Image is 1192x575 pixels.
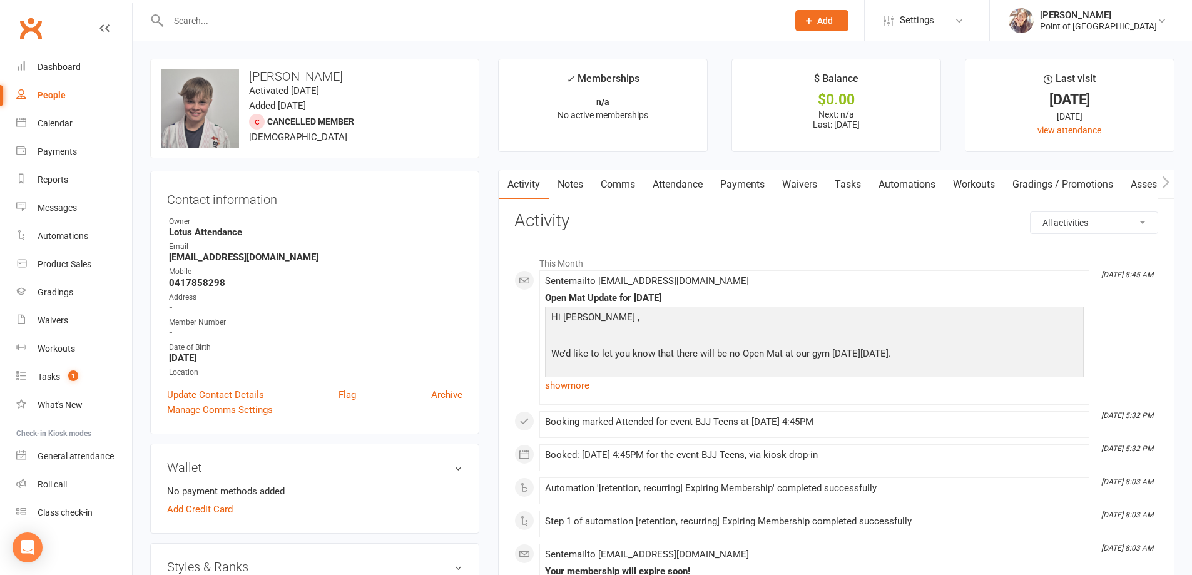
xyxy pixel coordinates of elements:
[167,502,233,517] a: Add Credit Card
[249,85,319,96] time: Activated [DATE]
[1101,544,1153,552] i: [DATE] 8:03 AM
[169,367,462,379] div: Location
[167,484,462,499] li: No payment methods added
[16,53,132,81] a: Dashboard
[15,13,46,44] a: Clubworx
[38,175,68,185] div: Reports
[817,16,833,26] span: Add
[16,471,132,499] a: Roll call
[167,387,264,402] a: Update Contact Details
[499,170,549,199] a: Activity
[870,170,944,199] a: Automations
[431,387,462,402] a: Archive
[545,377,1084,394] a: show more
[514,250,1158,270] li: This Month
[1040,9,1157,21] div: [PERSON_NAME]
[169,327,462,338] strong: -
[38,287,73,297] div: Gradings
[596,97,609,107] strong: n/a
[16,442,132,471] a: General attendance kiosk mode
[944,170,1004,199] a: Workouts
[638,312,639,323] span: ,
[743,109,929,130] p: Next: n/a Last: [DATE]
[169,342,462,354] div: Date of Birth
[977,93,1163,106] div: [DATE]
[814,71,858,93] div: $ Balance
[773,170,826,199] a: Waivers
[900,6,934,34] span: Settings
[826,170,870,199] a: Tasks
[339,387,356,402] a: Flag
[38,118,73,128] div: Calendar
[38,400,83,410] div: What's New
[169,252,462,263] strong: [EMAIL_ADDRESS][DOMAIN_NAME]
[16,109,132,138] a: Calendar
[545,516,1084,527] div: Step 1 of automation [retention, recurring] Expiring Membership completed successfully
[592,170,644,199] a: Comms
[169,216,462,228] div: Owner
[1101,411,1153,420] i: [DATE] 5:32 PM
[545,549,749,560] span: Sent email to [EMAIL_ADDRESS][DOMAIN_NAME]
[38,507,93,517] div: Class check-in
[548,346,1081,364] p: We’d like to let you know that there will be no Open Mat at our gym [DATE][DATE].
[68,370,78,381] span: 1
[549,170,592,199] a: Notes
[169,302,462,313] strong: -
[249,100,306,111] time: Added [DATE]
[1037,125,1101,135] a: view attendance
[38,203,77,213] div: Messages
[1101,477,1153,486] i: [DATE] 8:03 AM
[16,363,132,391] a: Tasks 1
[38,90,66,100] div: People
[267,116,354,126] span: Cancelled member
[167,560,462,574] h3: Styles & Ranks
[1101,511,1153,519] i: [DATE] 8:03 AM
[16,250,132,278] a: Product Sales
[38,315,68,325] div: Waivers
[165,12,779,29] input: Search...
[558,110,648,120] span: No active memberships
[16,194,132,222] a: Messages
[161,69,239,148] img: image1749536652.png
[167,188,462,206] h3: Contact information
[977,109,1163,123] div: [DATE]
[16,391,132,419] a: What's New
[566,73,574,85] i: ✓
[795,10,848,31] button: Add
[644,170,711,199] a: Attendance
[38,231,88,241] div: Automations
[711,170,773,199] a: Payments
[38,146,77,156] div: Payments
[545,417,1084,427] div: Booking marked Attended for event BJJ Teens at [DATE] 4:45PM
[169,226,462,238] strong: Lotus Attendance
[1004,170,1122,199] a: Gradings / Promotions
[38,451,114,461] div: General attendance
[1101,444,1153,453] i: [DATE] 5:32 PM
[16,499,132,527] a: Class kiosk mode
[169,292,462,303] div: Address
[548,310,1081,328] p: Hi [PERSON_NAME]
[16,307,132,335] a: Waivers
[167,461,462,474] h3: Wallet
[16,222,132,250] a: Automations
[38,343,75,354] div: Workouts
[545,450,1084,461] div: Booked: [DATE] 4:45PM for the event BJJ Teens, via kiosk drop-in
[743,93,929,106] div: $0.00
[169,277,462,288] strong: 0417858298
[1040,21,1157,32] div: Point of [GEOGRAPHIC_DATA]
[169,241,462,253] div: Email
[169,266,462,278] div: Mobile
[1101,270,1153,279] i: [DATE] 8:45 AM
[38,479,67,489] div: Roll call
[514,211,1158,231] h3: Activity
[38,259,91,269] div: Product Sales
[167,402,273,417] a: Manage Comms Settings
[16,166,132,194] a: Reports
[249,131,347,143] span: [DEMOGRAPHIC_DATA]
[13,532,43,562] div: Open Intercom Messenger
[1044,71,1096,93] div: Last visit
[169,352,462,364] strong: [DATE]
[38,372,60,382] div: Tasks
[38,62,81,72] div: Dashboard
[545,293,1084,303] div: Open Mat Update for [DATE]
